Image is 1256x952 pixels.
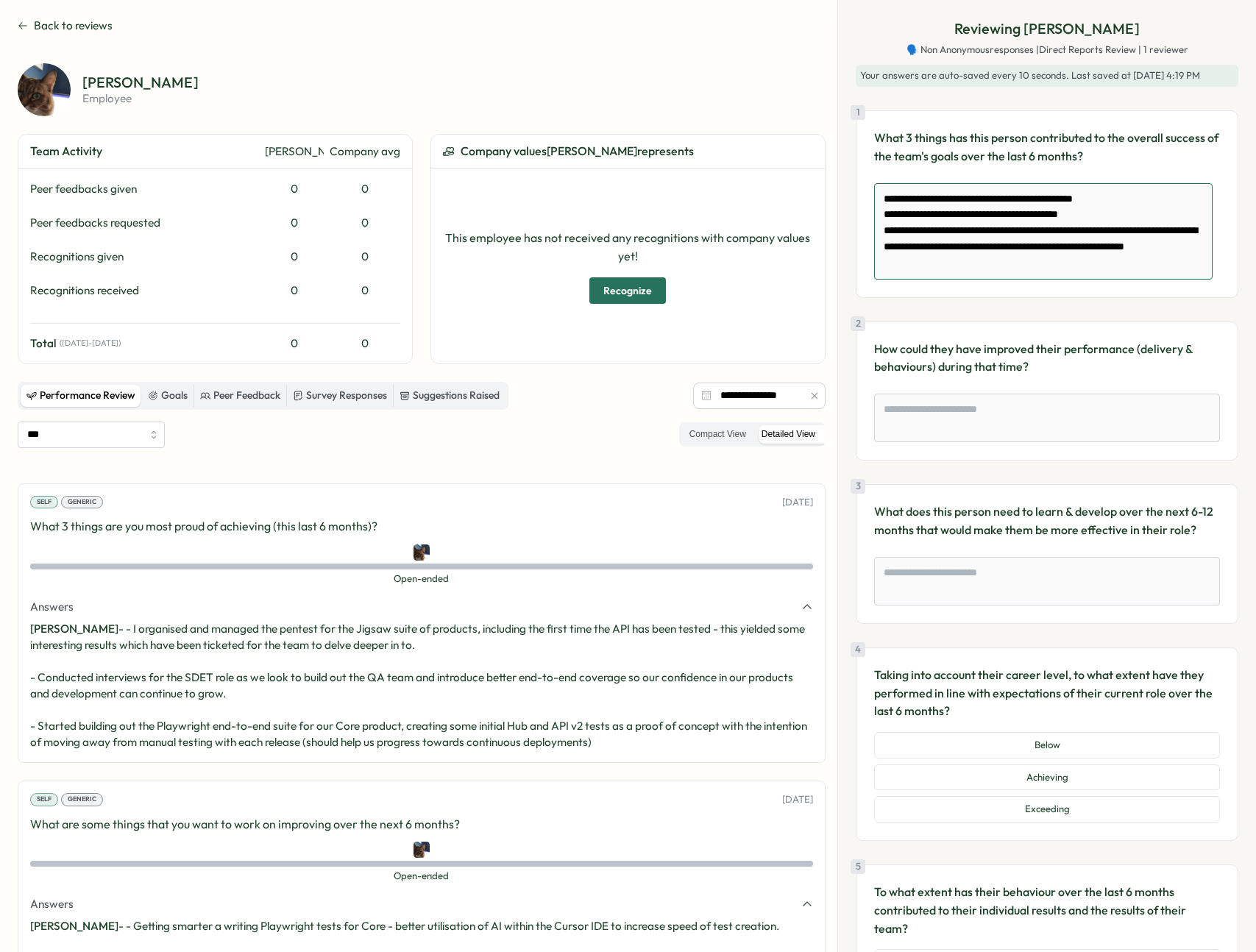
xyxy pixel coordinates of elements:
label: Detailed View [754,425,823,444]
div: Recognitions given [30,249,259,265]
button: Recognize [589,277,666,304]
span: Answers [30,896,74,912]
span: Open-ended [30,572,813,586]
div: 0 [265,249,324,265]
img: Peter Ladds [18,63,71,116]
div: Suggestions Raised [400,388,500,404]
div: Peer Feedback [200,388,280,404]
div: 0 [330,335,400,352]
p: To what extent has their behaviour over the last 6 months contributed to their individual results... [874,883,1220,937]
div: . Last saved at [DATE] 4:19 PM [856,65,1238,87]
span: Total [30,335,57,352]
div: 0 [330,181,400,197]
div: Self [30,793,58,806]
div: Survey Responses [293,388,387,404]
div: Team Activity [30,142,259,160]
p: - - I organised and managed the pentest for the Jigsaw suite of products, including the first tim... [30,621,813,750]
div: Peer feedbacks requested [30,215,259,231]
div: Company avg [330,143,400,160]
p: What 3 things has this person contributed to the overall success of the team's goals over the las... [874,129,1220,166]
p: employee [82,93,199,104]
div: 2 [851,316,865,331]
button: Achieving [874,764,1220,791]
p: Reviewing [PERSON_NAME] [954,18,1140,40]
span: Back to reviews [34,18,113,34]
div: Generic [61,793,103,806]
p: Taking into account their career level, to what extent have they performed in line with expectati... [874,666,1220,720]
span: Company values [PERSON_NAME] represents [461,142,694,160]
div: 4 [851,642,865,657]
div: 0 [330,283,400,299]
span: Your answers are auto-saved every 10 seconds [860,69,1066,81]
p: [DATE] [782,793,813,806]
span: [PERSON_NAME] [30,919,118,933]
p: What 3 things are you most proud of achieving (this last 6 months)? [30,517,813,536]
div: Recognitions received [30,283,259,299]
div: Peer feedbacks given [30,181,259,197]
span: 🗣️ Non Anonymous responses | Direct Reports Review | 1 reviewer [906,43,1188,57]
div: 0 [330,215,400,231]
span: [PERSON_NAME] [30,622,118,636]
span: Open-ended [30,870,813,883]
div: Goals [148,388,188,404]
span: Answers [30,599,74,615]
div: [PERSON_NAME] [265,143,324,160]
div: 0 [265,215,324,231]
div: 3 [851,479,865,494]
p: What are some things that you want to work on improving over the next 6 months? [30,815,813,834]
div: 5 [851,859,865,874]
p: What does this person need to learn & develop over the next 6-12 months that would make them be m... [874,502,1220,539]
div: Self [30,496,58,509]
div: Performance Review [26,388,135,404]
p: [DATE] [782,496,813,509]
p: [PERSON_NAME] [82,75,199,90]
img: Peter Ladds [414,842,430,858]
button: Back to reviews [18,18,113,34]
div: 0 [330,249,400,265]
span: ( [DATE] - [DATE] ) [60,338,121,348]
button: Answers [30,599,813,615]
label: Compact View [682,425,753,444]
button: Below [874,732,1220,759]
p: How could they have improved their performance (delivery & behaviours) during that time? [874,340,1220,377]
img: Peter Ladds [414,544,430,561]
div: 0 [265,283,324,299]
div: 1 [851,105,865,120]
div: Generic [61,496,103,509]
span: Recognize [603,278,652,303]
div: 0 [265,335,324,352]
div: 0 [265,181,324,197]
p: This employee has not received any recognitions with company values yet! [443,229,813,266]
button: Exceeding [874,796,1220,823]
button: Answers [30,896,813,912]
